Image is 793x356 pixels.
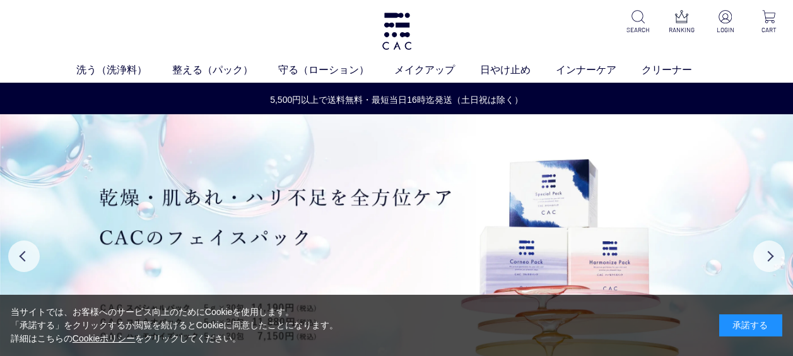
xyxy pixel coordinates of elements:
a: 5,500円以上で送料無料・最短当日16時迄発送（土日祝は除く） [1,93,792,107]
a: 日やけ止め [480,62,556,78]
a: 守る（ローション） [278,62,394,78]
button: Previous [8,240,40,272]
a: LOGIN [712,10,739,35]
a: クリーナー [642,62,717,78]
a: Cookieポリシー [73,333,136,343]
p: LOGIN [712,25,739,35]
button: Next [753,240,785,272]
a: RANKING [668,10,696,35]
a: SEARCH [625,10,652,35]
a: CART [755,10,783,35]
a: 整える（パック） [172,62,278,78]
a: 洗う（洗浄料） [76,62,172,78]
p: CART [755,25,783,35]
div: 当サイトでは、お客様へのサービス向上のためにCookieを使用します。 「承諾する」をクリックするか閲覧を続けるとCookieに同意したことになります。 詳細はこちらの をクリックしてください。 [11,306,339,345]
a: メイクアップ [394,62,480,78]
p: RANKING [668,25,696,35]
img: logo [380,13,413,50]
div: 承諾する [719,314,782,336]
a: インナーケア [556,62,642,78]
p: SEARCH [625,25,652,35]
